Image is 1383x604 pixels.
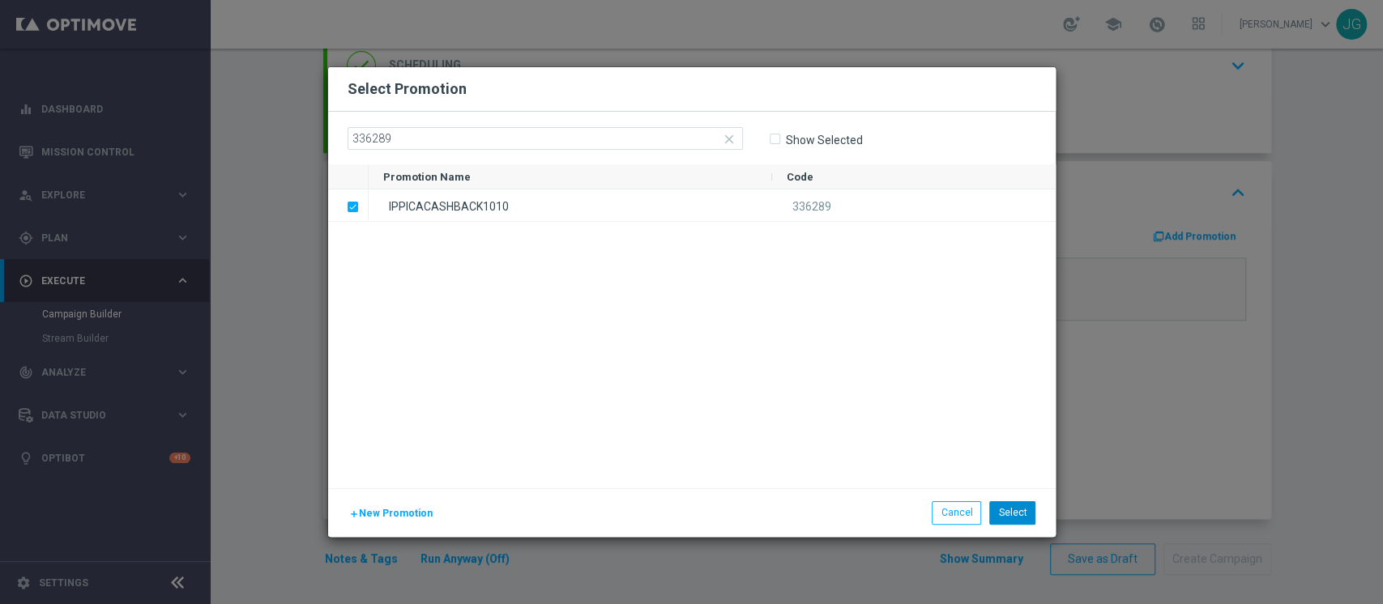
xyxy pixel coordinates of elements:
span: Promotion Name [383,171,471,183]
span: New Promotion [359,508,433,519]
div: Press SPACE to deselect this row. [328,189,369,222]
span: 336289 [792,200,831,213]
i: add [349,509,359,519]
button: Select [989,501,1035,524]
label: Show Selected [785,133,863,147]
div: IPPICACASHBACK1010 [369,189,772,221]
span: Code [787,171,813,183]
button: Cancel [932,501,981,524]
div: Press SPACE to deselect this row. [369,189,1056,222]
input: Search by Promotion name or Promo code [348,127,743,150]
h2: Select Promotion [348,79,467,99]
i: close [722,132,736,147]
button: New Promotion [348,504,434,522]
